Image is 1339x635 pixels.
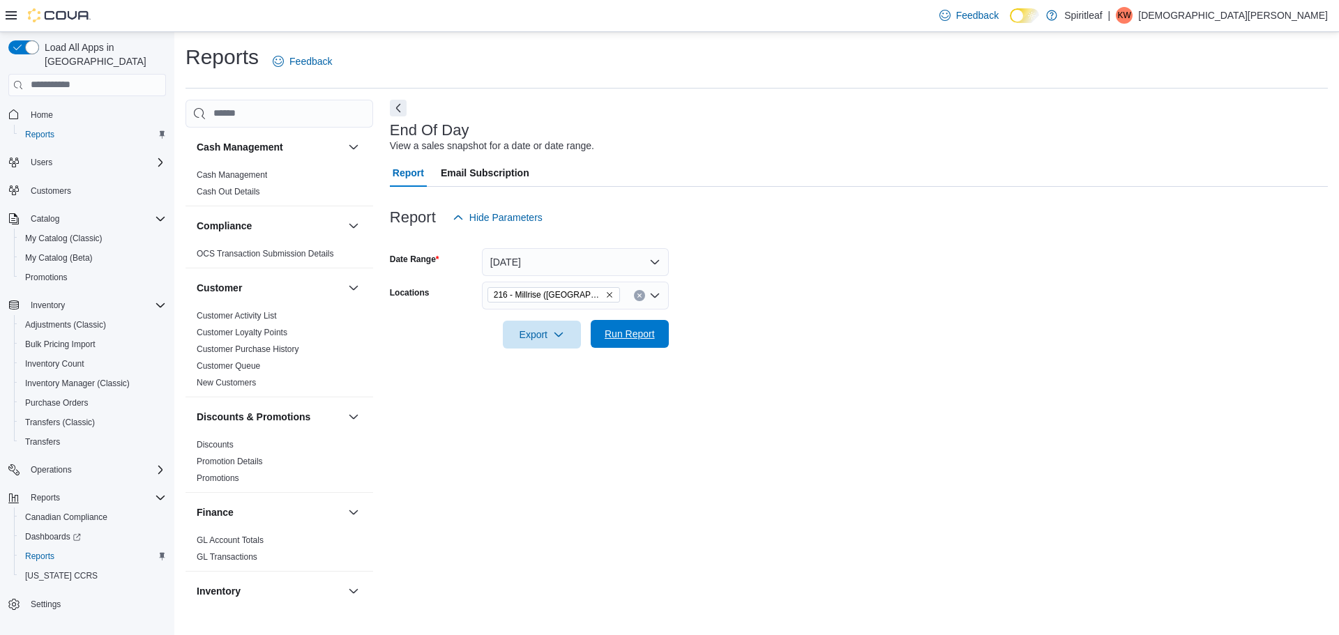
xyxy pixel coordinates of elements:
span: Reports [20,126,166,143]
button: [US_STATE] CCRS [14,566,172,586]
span: Reports [20,548,166,565]
span: Customer Activity List [197,310,277,321]
span: Canadian Compliance [25,512,107,523]
span: Load All Apps in [GEOGRAPHIC_DATA] [39,40,166,68]
span: Transfers (Classic) [25,417,95,428]
span: Dashboards [20,528,166,545]
button: Bulk Pricing Import [14,335,172,354]
button: Adjustments (Classic) [14,315,172,335]
a: My Catalog (Beta) [20,250,98,266]
span: Inventory [25,297,166,314]
button: Compliance [197,219,342,233]
span: Promotions [20,269,166,286]
a: Customer Queue [197,361,260,371]
span: My Catalog (Beta) [20,250,166,266]
a: Promotion Details [197,457,263,466]
button: Inventory Count [14,354,172,374]
a: New Customers [197,378,256,388]
a: Bulk Pricing Import [20,336,101,353]
a: [US_STATE] CCRS [20,567,103,584]
span: New Customers [197,377,256,388]
button: Compliance [345,217,362,234]
span: Operations [31,464,72,475]
button: Operations [3,460,172,480]
span: My Catalog (Classic) [20,230,166,247]
button: Customer [345,280,362,296]
span: Bulk Pricing Import [20,336,166,353]
span: Catalog [31,213,59,224]
button: Home [3,105,172,125]
span: Inventory Count [25,358,84,369]
a: Feedback [267,47,338,75]
a: Inventory Count [20,355,90,372]
button: Discounts & Promotions [197,410,342,424]
span: Customers [25,182,166,199]
div: Discounts & Promotions [186,436,373,492]
button: Customers [3,181,172,201]
button: Inventory [345,583,362,599]
button: Inventory [25,297,70,314]
a: GL Account Totals [197,535,264,545]
div: Customer [186,307,373,397]
button: Operations [25,461,77,478]
span: Transfers [20,434,166,450]
h3: Report [390,209,436,226]
span: Feedback [289,54,332,68]
button: Promotions [14,268,172,287]
span: Promotions [197,473,239,484]
a: GL Transactions [197,552,257,562]
a: Promotions [20,269,73,286]
h3: Cash Management [197,140,283,154]
span: 216 - Millrise ([GEOGRAPHIC_DATA]) [494,288,603,302]
a: Customer Purchase History [197,344,299,354]
button: Reports [14,546,172,566]
span: Report [393,159,424,187]
span: Discounts [197,439,234,450]
h3: Customer [197,281,242,295]
span: GL Account Totals [197,535,264,546]
span: Promotions [25,272,68,283]
button: Export [503,321,581,349]
span: Customer Loyalty Points [197,327,287,338]
span: OCS Transaction Submission Details [197,248,334,259]
button: Reports [3,488,172,507]
a: Cash Out Details [197,187,260,197]
span: Inventory [31,300,65,311]
span: Adjustments (Classic) [25,319,106,330]
button: Inventory Manager (Classic) [14,374,172,393]
a: Promotions [197,473,239,483]
button: My Catalog (Classic) [14,229,172,248]
span: Inventory Count [20,355,166,372]
a: Customer Loyalty Points [197,328,287,337]
span: Purchase Orders [25,397,89,408]
span: Canadian Compliance [20,509,166,526]
button: Customer [197,281,342,295]
button: My Catalog (Beta) [14,248,172,268]
a: OCS Transaction Submission Details [197,249,334,259]
span: Catalog [25,211,166,227]
p: | [1108,7,1111,24]
button: Reports [25,489,66,506]
a: Adjustments (Classic) [20,316,112,333]
button: Transfers (Classic) [14,413,172,432]
span: Dashboards [25,531,81,542]
span: Home [25,106,166,123]
span: GL Transactions [197,551,257,563]
span: Settings [25,595,166,613]
button: Cash Management [197,140,342,154]
a: Discounts [197,440,234,450]
a: Transfers (Classic) [20,414,100,431]
a: Inventory Manager (Classic) [20,375,135,392]
img: Cova [28,8,91,22]
span: Inventory Manager (Classic) [25,378,130,389]
span: Purchase Orders [20,395,166,411]
button: Inventory [197,584,342,598]
span: Customers [31,185,71,197]
span: My Catalog (Classic) [25,233,103,244]
span: Transfers (Classic) [20,414,166,431]
a: Cash Management [197,170,267,180]
h1: Reports [186,43,259,71]
p: Spiritleaf [1064,7,1102,24]
span: Settings [31,599,61,610]
span: Reports [25,489,166,506]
